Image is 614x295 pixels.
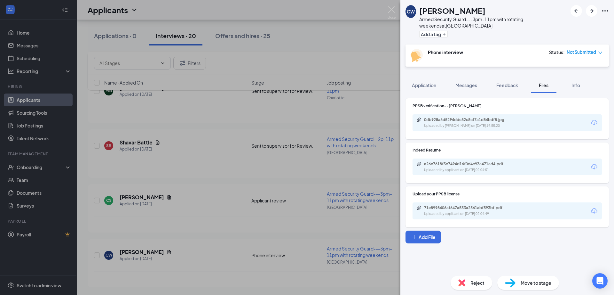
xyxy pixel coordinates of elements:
[428,49,463,55] b: Phone interview
[407,8,415,15] div: CW
[572,7,580,15] svg: ArrowLeftNew
[571,82,580,88] span: Info
[416,205,421,210] svg: Paperclip
[588,7,595,15] svg: ArrowRight
[416,117,421,122] svg: Paperclip
[416,161,520,173] a: Paperclipa26e7618f3c7494d16f0d4c93a471ad4.pdfUploaded by applicant on [DATE] 02:04:51
[592,273,608,289] div: Open Intercom Messenger
[470,279,484,286] span: Reject
[424,117,514,122] div: 0db928a6d5294ddc82c8cf7a1d84bdf8.jpg
[571,5,582,17] button: ArrowLeftNew
[424,211,520,217] div: Uploaded by applicant on [DATE] 02:04:49
[590,163,598,171] svg: Download
[419,5,485,16] h1: [PERSON_NAME]
[413,191,602,197] div: Upload your PPSB license
[416,205,520,217] a: Paperclip71e8998406af647a533a2561abf593bf.pdfUploaded by applicant on [DATE] 02:04:49
[411,234,417,240] svg: Plus
[601,7,609,15] svg: Ellipses
[416,161,421,167] svg: Paperclip
[567,49,596,55] span: Not Submitted
[590,119,598,127] svg: Download
[424,205,514,210] div: 71e8998406af647a533a2561abf593bf.pdf
[496,82,518,88] span: Feedback
[424,161,514,167] div: a26e7618f3c7494d16f0d4c93a471ad4.pdf
[598,51,602,55] span: down
[416,117,520,128] a: Paperclip0db928a6d5294ddc82c8cf7a1d84bdf8.jpgUploaded by [PERSON_NAME] on [DATE] 19:55:20
[549,49,565,55] div: Status :
[590,207,598,215] svg: Download
[405,231,441,243] button: Add FilePlus
[419,31,448,37] button: PlusAdd a tag
[424,168,520,173] div: Uploaded by applicant on [DATE] 02:04:51
[419,16,567,29] div: Armed Security Guard---3pm-11pm with rotating weekends at [GEOGRAPHIC_DATA]
[586,5,597,17] button: ArrowRight
[424,123,520,128] div: Uploaded by [PERSON_NAME] on [DATE] 19:55:20
[539,82,548,88] span: Files
[412,82,436,88] span: Application
[442,32,446,36] svg: Plus
[521,279,551,286] span: Move to stage
[455,82,477,88] span: Messages
[413,103,602,109] div: PPSB verification--[PERSON_NAME]
[413,147,602,153] div: Indeed Resume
